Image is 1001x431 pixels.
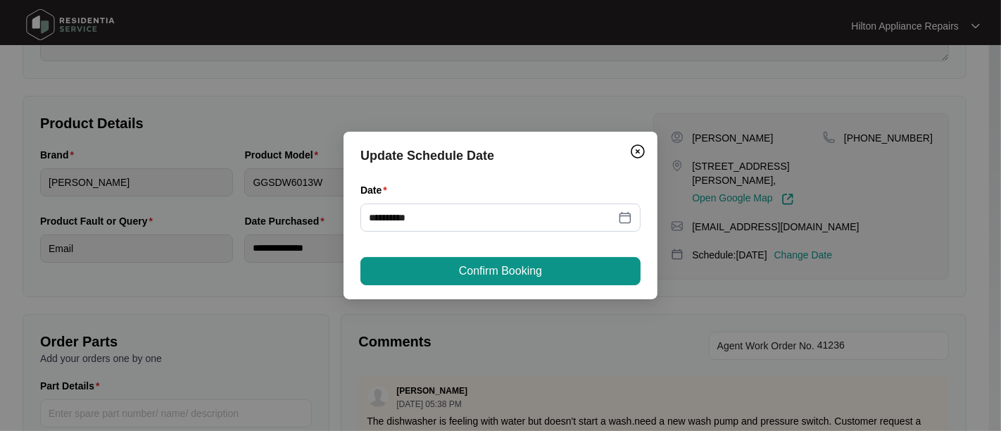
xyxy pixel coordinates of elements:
[459,263,542,280] span: Confirm Booking
[360,146,641,165] div: Update Schedule Date
[629,143,646,160] img: closeCircle
[627,140,649,163] button: Close
[360,257,641,285] button: Confirm Booking
[369,210,615,225] input: Date
[360,183,393,197] label: Date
